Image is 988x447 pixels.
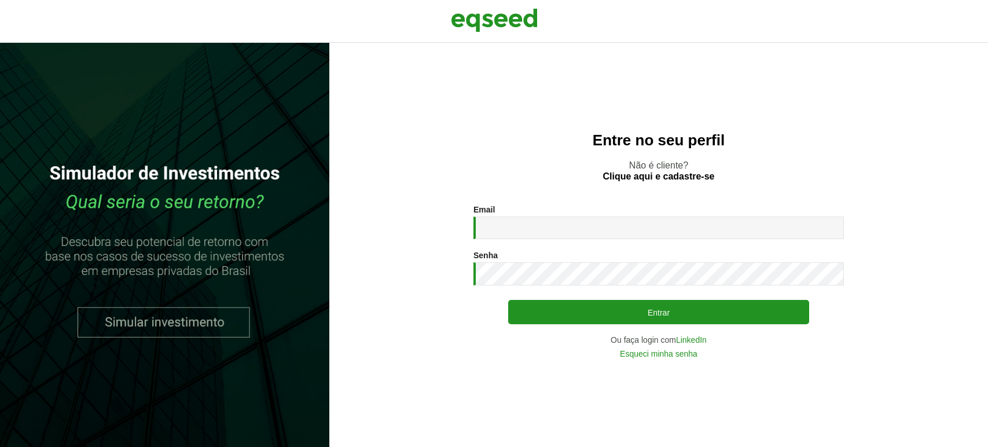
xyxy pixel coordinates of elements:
label: Senha [473,251,498,259]
a: LinkedIn [676,336,707,344]
h2: Entre no seu perfil [352,132,965,149]
p: Não é cliente? [352,160,965,182]
label: Email [473,206,495,214]
a: Clique aqui e cadastre-se [603,172,715,181]
img: EqSeed Logo [451,6,538,35]
a: Esqueci minha senha [620,350,697,358]
button: Entrar [508,300,809,324]
div: Ou faça login com [473,336,844,344]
